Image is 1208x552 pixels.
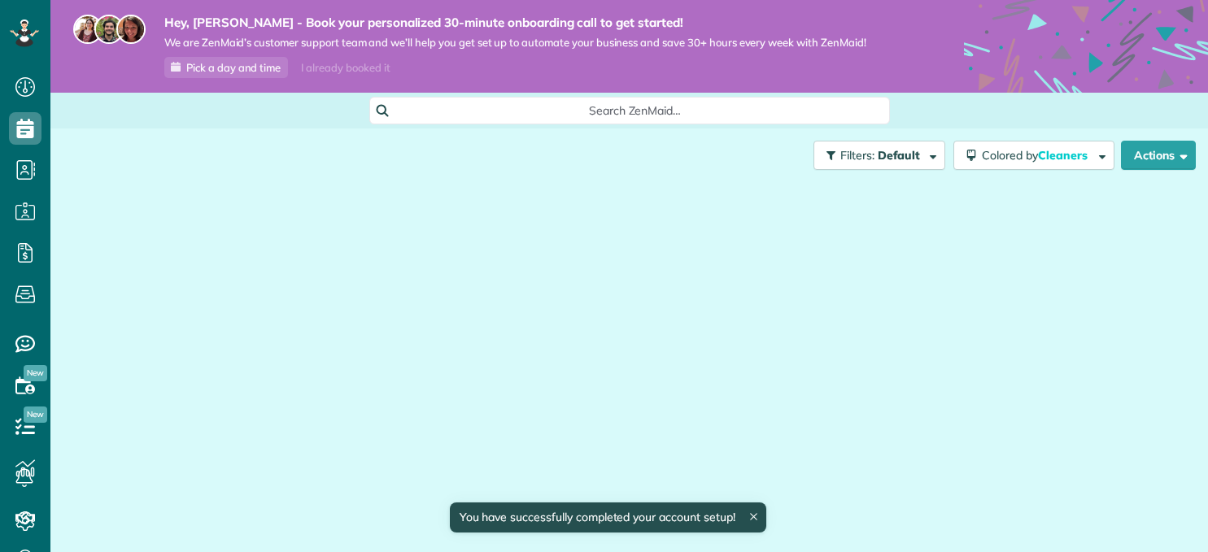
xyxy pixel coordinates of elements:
[805,141,945,170] a: Filters: Default
[449,502,765,532] div: You have successfully completed your account setup!
[291,58,399,78] div: I already booked it
[164,15,866,31] strong: Hey, [PERSON_NAME] - Book your personalized 30-minute onboarding call to get started!
[186,61,281,74] span: Pick a day and time
[116,15,146,44] img: michelle-19f622bdf1676172e81f8f8fba1fb50e276960ebfe0243fe18214015130c80e4.jpg
[982,148,1093,163] span: Colored by
[24,406,47,423] span: New
[878,148,921,163] span: Default
[953,141,1114,170] button: Colored byCleaners
[164,57,288,78] a: Pick a day and time
[73,15,102,44] img: maria-72a9807cf96188c08ef61303f053569d2e2a8a1cde33d635c8a3ac13582a053d.jpg
[94,15,124,44] img: jorge-587dff0eeaa6aab1f244e6dc62b8924c3b6ad411094392a53c71c6c4a576187d.jpg
[1038,148,1090,163] span: Cleaners
[840,148,874,163] span: Filters:
[164,36,866,50] span: We are ZenMaid’s customer support team and we’ll help you get set up to automate your business an...
[813,141,945,170] button: Filters: Default
[24,365,47,381] span: New
[1121,141,1196,170] button: Actions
